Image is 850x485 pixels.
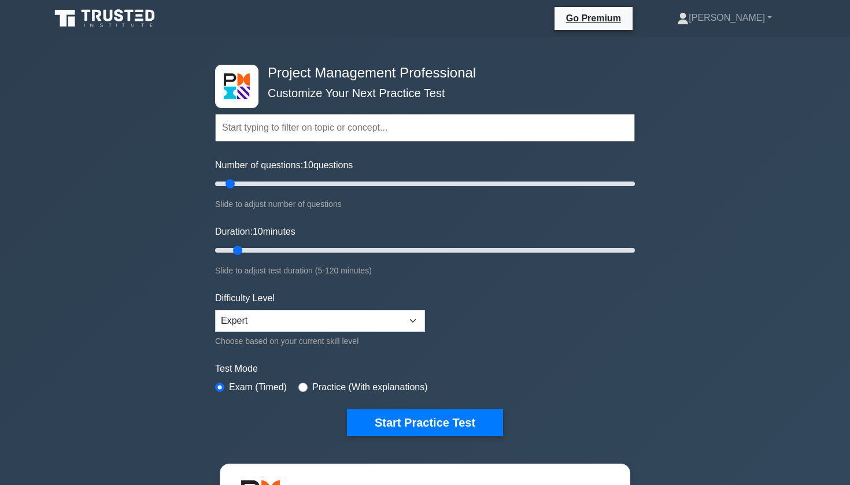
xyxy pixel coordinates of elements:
[215,114,635,142] input: Start typing to filter on topic or concept...
[215,334,425,348] div: Choose based on your current skill level
[215,225,295,239] label: Duration: minutes
[649,6,800,29] a: [PERSON_NAME]
[215,264,635,277] div: Slide to adjust test duration (5-120 minutes)
[303,160,313,170] span: 10
[312,380,427,394] label: Practice (With explanations)
[559,11,628,25] a: Go Premium
[229,380,287,394] label: Exam (Timed)
[215,362,635,376] label: Test Mode
[215,291,275,305] label: Difficulty Level
[215,158,353,172] label: Number of questions: questions
[253,227,263,236] span: 10
[215,197,635,211] div: Slide to adjust number of questions
[347,409,503,436] button: Start Practice Test
[263,65,578,82] h4: Project Management Professional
